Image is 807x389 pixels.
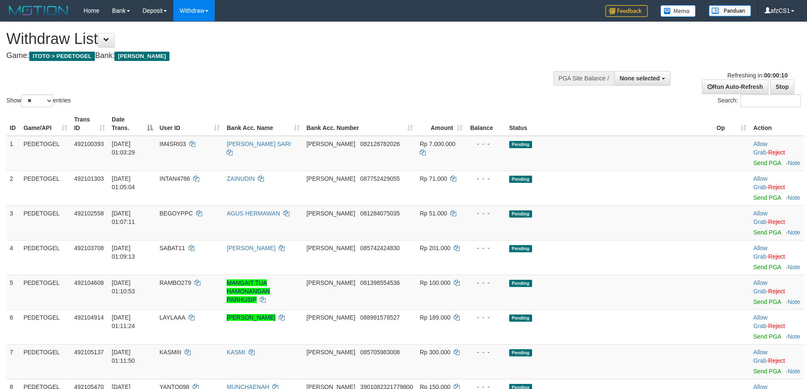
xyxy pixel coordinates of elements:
[20,205,70,240] td: PEDETOGEL
[227,245,275,251] a: [PERSON_NAME]
[112,279,135,295] span: [DATE] 01:10:53
[307,141,355,147] span: [PERSON_NAME]
[307,245,355,251] span: [PERSON_NAME]
[753,141,767,156] a: Allow Grab
[112,349,135,364] span: [DATE] 01:11:50
[702,80,768,94] a: Run Auto-Refresh
[74,314,104,321] span: 492104914
[753,298,781,305] a: Send PGA
[753,314,768,329] span: ·
[753,194,781,201] a: Send PGA
[750,275,804,309] td: ·
[740,94,801,107] input: Search:
[718,94,801,107] label: Search:
[750,171,804,205] td: ·
[420,175,447,182] span: Rp 71.000
[416,112,466,136] th: Amount: activate to sort column ascending
[20,136,70,171] td: PEDETOGEL
[20,112,70,136] th: Game/API: activate to sort column ascending
[112,141,135,156] span: [DATE] 01:03:29
[709,5,751,17] img: panduan.png
[764,72,788,79] strong: 00:00:10
[6,4,71,17] img: MOTION_logo.png
[112,314,135,329] span: [DATE] 01:11:24
[768,149,785,156] a: Reject
[753,245,768,260] span: ·
[29,52,95,61] span: ITOTO > PEDETOGEL
[727,72,788,79] span: Refreshing in:
[713,112,750,136] th: Op: activate to sort column ascending
[114,52,169,61] span: [PERSON_NAME]
[156,112,224,136] th: User ID: activate to sort column ascending
[160,245,185,251] span: SABAT11
[750,309,804,344] td: ·
[6,94,71,107] label: Show entries
[74,349,104,356] span: 492105137
[753,210,767,225] a: Allow Grab
[6,171,20,205] td: 2
[750,240,804,275] td: ·
[6,136,20,171] td: 1
[303,112,416,136] th: Bank Acc. Number: activate to sort column ascending
[753,160,781,166] a: Send PGA
[750,344,804,379] td: ·
[6,112,20,136] th: ID
[788,368,800,375] a: Note
[660,5,696,17] img: Button%20Memo.svg
[360,314,399,321] span: Copy 088991578527 to clipboard
[160,175,190,182] span: INTAN4786
[360,279,399,286] span: Copy 081398554536 to clipboard
[227,175,255,182] a: ZAINUDIN
[112,210,135,225] span: [DATE] 01:07:11
[605,5,648,17] img: Feedback.jpg
[227,314,275,321] a: [PERSON_NAME]
[160,210,193,217] span: BEGOYPPC
[360,175,399,182] span: Copy 087752429055 to clipboard
[768,184,785,190] a: Reject
[227,210,280,217] a: AGUS HERMAWAN
[223,112,303,136] th: Bank Acc. Name: activate to sort column ascending
[6,30,530,47] h1: Withdraw List
[753,175,767,190] a: Allow Grab
[750,136,804,171] td: ·
[360,349,399,356] span: Copy 085705983008 to clipboard
[750,205,804,240] td: ·
[753,314,767,329] a: Allow Grab
[469,140,502,148] div: - - -
[360,210,399,217] span: Copy 081284075035 to clipboard
[753,229,781,236] a: Send PGA
[420,314,450,321] span: Rp 189.000
[753,349,768,364] span: ·
[307,210,355,217] span: [PERSON_NAME]
[509,349,532,356] span: Pending
[20,240,70,275] td: PEDETOGEL
[509,176,532,183] span: Pending
[160,314,185,321] span: LAYLAAA
[21,94,53,107] select: Showentries
[227,141,291,147] a: [PERSON_NAME] SARI
[469,174,502,183] div: - - -
[469,279,502,287] div: - - -
[753,175,768,190] span: ·
[469,244,502,252] div: - - -
[469,348,502,356] div: - - -
[420,349,450,356] span: Rp 300.000
[753,264,781,270] a: Send PGA
[20,275,70,309] td: PEDETOGEL
[420,279,450,286] span: Rp 100.000
[753,279,768,295] span: ·
[74,210,104,217] span: 492102558
[160,141,186,147] span: IM4SRI03
[360,141,399,147] span: Copy 082128782026 to clipboard
[74,141,104,147] span: 492100393
[506,112,713,136] th: Status
[750,112,804,136] th: Action
[788,264,800,270] a: Note
[112,175,135,190] span: [DATE] 01:05:04
[420,245,450,251] span: Rp 201.000
[112,245,135,260] span: [DATE] 01:09:13
[614,71,671,86] button: None selected
[753,141,768,156] span: ·
[788,298,800,305] a: Note
[768,288,785,295] a: Reject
